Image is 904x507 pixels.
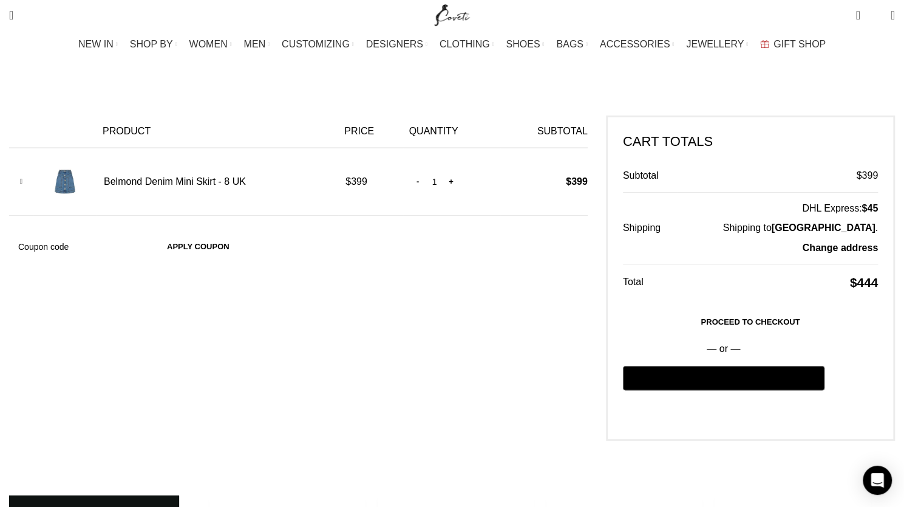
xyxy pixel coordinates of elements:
span: 1 [857,6,866,15]
strong: [GEOGRAPHIC_DATA] [772,222,875,233]
span: $ [850,275,857,289]
span: 0 [872,12,881,21]
span: CLOTHING [440,38,490,50]
input: + [444,169,459,195]
a: DESIGNERS [366,32,427,57]
span: BAGS [556,38,583,50]
button: Apply coupon [155,234,242,260]
button: Pay with GPay [623,366,824,390]
bdi: 45 [862,203,878,213]
a: 1 [849,3,866,27]
span: GIFT SHOP [773,38,826,50]
a: Belmond Denim Mini Skirt - 8 UK [104,175,246,188]
span: SHOES [506,38,540,50]
span: WOMEN [189,38,228,50]
bdi: 399 [345,176,367,187]
th: Shipping [623,192,677,264]
a: Change address [803,243,878,253]
th: Total [623,264,677,300]
span: $ [566,176,571,187]
iframe: Secure express checkout frame [620,397,827,426]
a: Remove Belmond Denim Mini Skirt - 8 UK from cart [12,173,30,191]
a: Proceed to checkout [623,309,878,335]
div: My Wishlist [869,3,882,27]
a: Search [3,3,19,27]
input: Coupon code [9,234,149,260]
img: GiftBag [760,40,769,48]
a: CUSTOMIZING [282,32,354,57]
span: ACCESSORIES [600,38,670,50]
th: Product [97,116,338,148]
a: MEN [244,32,270,57]
img: Aje Blue Skirts [41,157,89,206]
a: CLOTHING [440,32,494,57]
span: SHOP BY [130,38,173,50]
th: Subtotal [500,116,588,148]
a: Site logo [432,9,472,19]
a: JEWELLERY [686,32,748,57]
span: $ [862,203,867,213]
p: — or — [623,341,824,357]
a: WOMEN [189,32,232,57]
bdi: 444 [850,275,878,289]
th: Subtotal [623,160,677,192]
span: NEW IN [78,38,114,50]
h2: Cart totals [623,133,878,151]
div: Main navigation [3,32,901,57]
a: SHOES [506,32,544,57]
input: Product quantity [426,169,444,195]
span: DESIGNERS [366,38,423,50]
a: GIFT SHOP [760,32,826,57]
a: ACCESSORIES [600,32,675,57]
span: JEWELLERY [686,38,744,50]
a: NEW IN [78,32,118,57]
input: - [410,169,426,195]
div: Open Intercom Messenger [863,466,892,495]
span: CUSTOMIZING [282,38,350,50]
th: Quantity [403,116,501,148]
span: MEN [244,38,266,50]
span: $ [856,170,862,181]
span: $ [345,176,351,187]
a: SHOP BY [130,32,177,57]
a: BAGS [556,32,587,57]
th: Price [338,116,403,148]
p: Shipping to . [684,221,878,235]
label: DHL Express: [684,202,878,215]
bdi: 399 [856,170,878,181]
bdi: 399 [566,176,588,187]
